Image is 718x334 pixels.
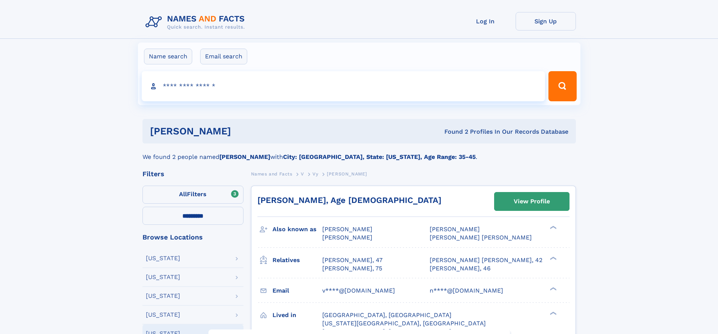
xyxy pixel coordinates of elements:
[219,153,270,160] b: [PERSON_NAME]
[327,171,367,177] span: [PERSON_NAME]
[430,264,491,273] a: [PERSON_NAME], 46
[548,286,557,291] div: ❯
[322,256,383,264] a: [PERSON_NAME], 47
[146,255,180,261] div: [US_STATE]
[455,12,516,31] a: Log In
[142,171,243,177] div: Filters
[142,143,576,162] div: We found 2 people named with .
[494,192,569,210] a: View Profile
[142,234,243,241] div: Browse Locations
[338,128,568,136] div: Found 2 Profiles In Our Records Database
[273,223,322,236] h3: Also known as
[322,264,382,273] a: [PERSON_NAME], 75
[514,193,550,210] div: View Profile
[301,171,304,177] span: V
[322,234,372,241] span: [PERSON_NAME]
[144,49,192,64] label: Name search
[257,195,441,205] a: [PERSON_NAME], Age [DEMOGRAPHIC_DATA]
[179,191,187,198] span: All
[548,225,557,230] div: ❯
[516,12,576,31] a: Sign Up
[283,153,476,160] b: City: [GEOGRAPHIC_DATA], State: [US_STATE], Age Range: 35-45
[142,186,243,204] label: Filters
[322,226,372,233] span: [PERSON_NAME]
[273,309,322,322] h3: Lived in
[273,284,322,297] h3: Email
[548,71,576,101] button: Search Button
[273,254,322,267] h3: Relatives
[200,49,247,64] label: Email search
[146,312,180,318] div: [US_STATE]
[430,256,542,264] a: [PERSON_NAME] [PERSON_NAME], 42
[146,274,180,280] div: [US_STATE]
[146,293,180,299] div: [US_STATE]
[430,226,480,233] span: [PERSON_NAME]
[150,127,338,136] h1: [PERSON_NAME]
[142,71,545,101] input: search input
[251,169,292,178] a: Names and Facts
[301,169,304,178] a: V
[548,256,557,261] div: ❯
[312,169,318,178] a: Vy
[142,12,251,32] img: Logo Names and Facts
[312,171,318,177] span: Vy
[322,311,452,319] span: [GEOGRAPHIC_DATA], [GEOGRAPHIC_DATA]
[322,320,486,327] span: [US_STATE][GEOGRAPHIC_DATA], [GEOGRAPHIC_DATA]
[430,234,532,241] span: [PERSON_NAME] [PERSON_NAME]
[548,311,557,316] div: ❯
